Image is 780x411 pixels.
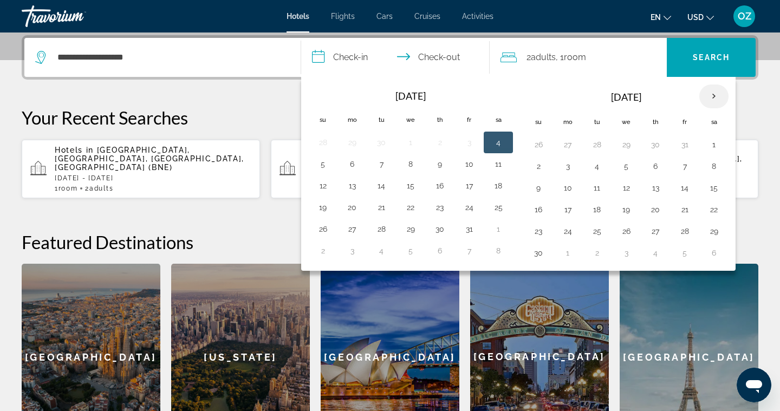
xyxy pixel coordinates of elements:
[402,156,419,172] button: Day 8
[314,178,331,193] button: Day 12
[667,38,756,77] button: Search
[738,11,751,22] span: OZ
[524,84,729,264] table: Right calendar grid
[530,159,547,174] button: Day 2
[85,185,113,192] span: 2
[730,5,758,28] button: User Menu
[431,200,448,215] button: Day 23
[343,156,361,172] button: Day 6
[431,243,448,258] button: Day 6
[556,50,586,65] span: , 1
[588,202,606,217] button: Day 18
[490,135,507,150] button: Day 4
[331,12,355,21] a: Flights
[373,156,390,172] button: Day 7
[373,200,390,215] button: Day 21
[617,180,635,195] button: Day 12
[460,156,478,172] button: Day 10
[343,243,361,258] button: Day 3
[55,174,251,182] p: [DATE] - [DATE]
[402,221,419,237] button: Day 29
[676,245,693,260] button: Day 5
[402,135,419,150] button: Day 1
[559,180,576,195] button: Day 10
[647,245,664,260] button: Day 4
[314,200,331,215] button: Day 19
[490,243,507,258] button: Day 8
[699,84,729,109] button: Next month
[89,185,113,192] span: Adults
[676,224,693,239] button: Day 28
[55,185,77,192] span: 1
[687,13,704,22] span: USD
[705,137,723,152] button: Day 1
[588,245,606,260] button: Day 2
[402,178,419,193] button: Day 15
[526,50,556,65] span: 2
[287,12,309,21] a: Hotels
[314,243,331,258] button: Day 2
[617,224,635,239] button: Day 26
[460,200,478,215] button: Day 24
[414,12,440,21] a: Cruises
[705,180,723,195] button: Day 15
[564,52,586,62] span: Room
[705,159,723,174] button: Day 8
[58,185,78,192] span: Room
[490,156,507,172] button: Day 11
[462,12,493,21] a: Activities
[530,245,547,260] button: Day 30
[22,231,758,253] h2: Featured Destinations
[559,202,576,217] button: Day 17
[373,221,390,237] button: Day 28
[460,221,478,237] button: Day 31
[343,221,361,237] button: Day 27
[647,224,664,239] button: Day 27
[308,84,513,262] table: Left calendar grid
[647,159,664,174] button: Day 6
[56,49,284,66] input: Search hotel destination
[373,243,390,258] button: Day 4
[531,52,556,62] span: Adults
[301,38,490,77] button: Select check in and out date
[460,178,478,193] button: Day 17
[588,137,606,152] button: Day 28
[373,178,390,193] button: Day 14
[559,159,576,174] button: Day 3
[22,2,130,30] a: Travorium
[314,135,331,150] button: Day 28
[314,156,331,172] button: Day 5
[530,224,547,239] button: Day 23
[22,139,260,199] button: Hotels in [GEOGRAPHIC_DATA], [GEOGRAPHIC_DATA], [GEOGRAPHIC_DATA], [GEOGRAPHIC_DATA] (BNE)[DATE] ...
[588,159,606,174] button: Day 4
[693,53,730,62] span: Search
[530,180,547,195] button: Day 9
[22,107,758,128] p: Your Recent Searches
[490,221,507,237] button: Day 1
[271,139,509,199] button: Hotels in [GEOGRAPHIC_DATA], [GEOGRAPHIC_DATA], [GEOGRAPHIC_DATA], [GEOGRAPHIC_DATA] (BNE)[DATE] ...
[55,146,94,154] span: Hotels in
[460,135,478,150] button: Day 3
[431,178,448,193] button: Day 16
[705,245,723,260] button: Day 6
[588,224,606,239] button: Day 25
[343,178,361,193] button: Day 13
[617,159,635,174] button: Day 5
[373,135,390,150] button: Day 30
[490,38,667,77] button: Travelers: 2 adults, 0 children
[314,221,331,237] button: Day 26
[647,180,664,195] button: Day 13
[676,202,693,217] button: Day 21
[337,84,484,108] th: [DATE]
[376,12,393,21] span: Cars
[647,202,664,217] button: Day 20
[530,202,547,217] button: Day 16
[431,221,448,237] button: Day 30
[676,137,693,152] button: Day 31
[676,159,693,174] button: Day 7
[617,245,635,260] button: Day 3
